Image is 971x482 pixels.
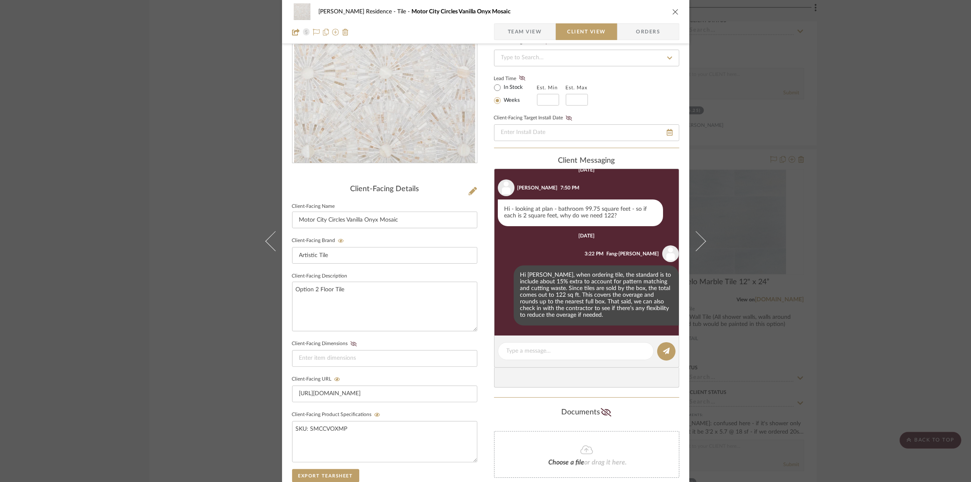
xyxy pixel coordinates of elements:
[494,50,679,66] input: Type to Search…
[508,23,542,40] span: Team View
[292,247,477,264] input: Enter Client-Facing Brand
[585,459,627,466] span: or drag it here.
[292,212,477,228] input: Enter Client-Facing Item Name
[319,9,398,15] span: [PERSON_NAME] Residence
[292,341,359,347] label: Client-Facing Dimensions
[292,386,477,402] input: Enter item URL
[566,85,588,91] label: Est. Max
[494,75,537,82] label: Lead Time
[494,124,679,141] input: Enter Install Date
[292,185,477,194] div: Client-Facing Details
[585,250,604,257] div: 3:22 PM
[672,8,679,15] button: close
[494,115,575,121] label: Client-Facing Target Install Date
[335,238,347,244] button: Client-Facing Brand
[494,156,679,166] div: client Messaging
[342,29,349,35] img: Remove from project
[578,167,595,173] div: [DATE]
[627,23,669,40] span: Orders
[498,179,515,196] img: user_avatar.png
[348,341,359,347] button: Client-Facing Dimensions
[494,406,679,419] div: Documents
[514,265,679,326] div: Hi [PERSON_NAME], when ordering tile, the standard is to include about 15% extra to account for p...
[494,82,537,106] mat-radio-group: Select item type
[292,350,477,367] input: Enter item dimensions
[517,74,528,83] button: Lead Time
[292,3,312,20] img: ac4af71f-db3b-4953-a8bd-d34576b0654b_48x40.jpg
[398,9,412,15] span: Tile
[292,238,347,244] label: Client-Facing Brand
[498,199,663,226] div: Hi - looking at plan - bathroom 99.75 square feet - so if each is 2 square feet, why do we need 122?
[372,412,383,418] button: Client-Facing Product Specifications
[502,84,523,91] label: In Stock
[537,85,558,91] label: Est. Min
[502,97,520,104] label: Weeks
[607,250,659,257] div: Fang-[PERSON_NAME]
[517,184,558,192] div: [PERSON_NAME]
[561,184,580,192] div: 7:50 PM
[412,9,511,15] span: Motor City Circles Vanilla Onyx Mosaic
[292,376,343,382] label: Client-Facing URL
[662,245,679,262] img: user_avatar.png
[563,115,575,121] button: Client-Facing Target Install Date
[332,376,343,382] button: Client-Facing URL
[567,23,606,40] span: Client View
[578,233,595,239] div: [DATE]
[292,274,348,278] label: Client-Facing Description
[292,204,335,209] label: Client-Facing Name
[292,412,383,418] label: Client-Facing Product Specifications
[549,459,585,466] span: Choose a file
